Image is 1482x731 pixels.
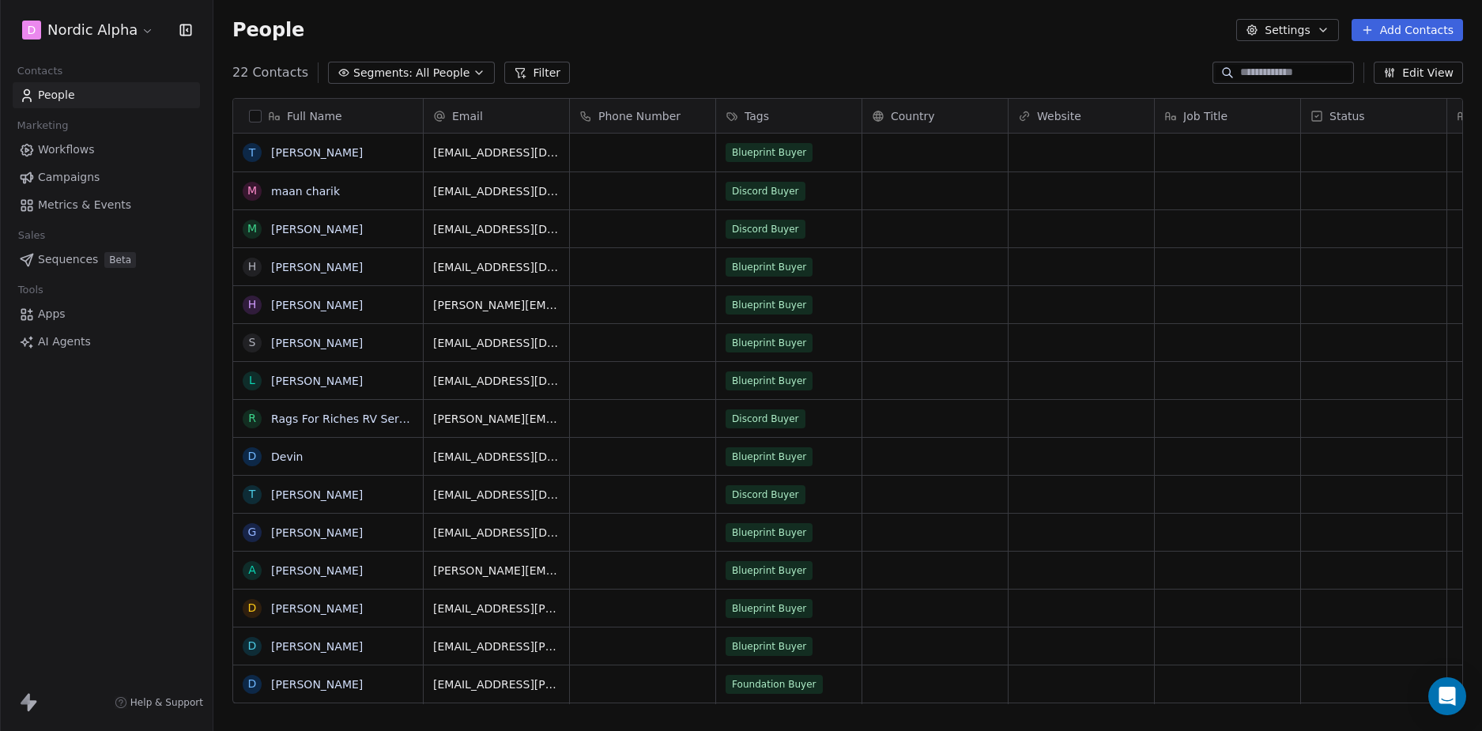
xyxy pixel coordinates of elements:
span: Nordic Alpha [47,20,138,40]
span: [EMAIL_ADDRESS][DOMAIN_NAME] [433,525,560,541]
span: Discord Buyer [726,485,805,504]
button: Edit View [1374,62,1463,84]
span: [PERSON_NAME][EMAIL_ADDRESS][DOMAIN_NAME] [433,297,560,313]
div: s [249,334,256,351]
button: Settings [1236,19,1338,41]
a: [PERSON_NAME] [271,678,363,691]
span: [EMAIL_ADDRESS][DOMAIN_NAME] [433,183,560,199]
span: Full Name [287,108,342,124]
span: [PERSON_NAME][EMAIL_ADDRESS][PERSON_NAME][DOMAIN_NAME] [433,411,560,427]
div: grid [233,134,424,704]
div: Job Title [1155,99,1300,133]
div: Phone Number [570,99,715,133]
div: D [248,448,257,465]
span: Sequences [38,251,98,268]
span: [EMAIL_ADDRESS][PERSON_NAME][DOMAIN_NAME] [433,601,560,616]
span: Blueprint Buyer [726,561,813,580]
button: Add Contacts [1352,19,1463,41]
span: Blueprint Buyer [726,637,813,656]
span: Help & Support [130,696,203,709]
span: [EMAIL_ADDRESS][DOMAIN_NAME] [433,373,560,389]
div: Full Name [233,99,423,133]
div: T [249,145,256,161]
span: Tags [745,108,769,124]
div: T [249,486,256,503]
span: Contacts [10,59,70,83]
div: Website [1009,99,1154,133]
span: Campaigns [38,169,100,186]
div: Status [1301,99,1446,133]
a: [PERSON_NAME] [271,223,363,236]
a: [PERSON_NAME] [271,146,363,159]
a: Metrics & Events [13,192,200,218]
div: D [248,600,257,616]
span: Blueprint Buyer [726,599,813,618]
button: Filter [504,62,570,84]
a: [PERSON_NAME] [271,640,363,653]
span: Segments: [353,65,413,81]
a: Help & Support [115,696,203,709]
div: D [248,638,257,654]
a: [PERSON_NAME] [271,375,363,387]
div: m [247,183,257,199]
div: D [248,676,257,692]
span: Discord Buyer [726,409,805,428]
a: SequencesBeta [13,247,200,273]
span: Blueprint Buyer [726,143,813,162]
a: People [13,82,200,108]
span: Apps [38,306,66,322]
span: AI Agents [38,333,91,350]
span: [PERSON_NAME][EMAIL_ADDRESS][PERSON_NAME][DOMAIN_NAME] [433,563,560,578]
span: [EMAIL_ADDRESS][DOMAIN_NAME] [433,145,560,160]
a: [PERSON_NAME] [271,299,363,311]
span: Metrics & Events [38,197,131,213]
span: Job Title [1183,108,1227,124]
div: Tags [716,99,862,133]
div: G [248,524,257,541]
a: [PERSON_NAME] [271,602,363,615]
div: A [248,562,256,578]
span: Marketing [10,114,75,138]
span: [EMAIL_ADDRESS][PERSON_NAME][DOMAIN_NAME] [433,676,560,692]
a: [PERSON_NAME] [271,337,363,349]
span: Blueprint Buyer [726,371,813,390]
a: AI Agents [13,329,200,355]
div: H [248,258,257,275]
span: Blueprint Buyer [726,523,813,542]
a: [PERSON_NAME] [271,564,363,577]
div: L [249,372,255,389]
span: People [38,87,75,104]
span: Blueprint Buyer [726,333,813,352]
div: R [248,410,256,427]
a: [PERSON_NAME] [271,261,363,273]
span: [EMAIL_ADDRESS][DOMAIN_NAME] [433,449,560,465]
span: Sales [11,224,52,247]
span: Phone Number [598,108,681,124]
span: People [232,18,304,42]
a: [PERSON_NAME] [271,526,363,539]
div: H [248,296,257,313]
div: Email [424,99,569,133]
div: Open Intercom Messenger [1428,677,1466,715]
span: Tools [11,278,50,302]
a: Apps [13,301,200,327]
span: D [28,22,36,38]
a: maan charik [271,185,340,198]
span: Email [452,108,483,124]
div: Country [862,99,1008,133]
span: Blueprint Buyer [726,258,813,277]
button: DNordic Alpha [19,17,157,43]
span: Discord Buyer [726,220,805,239]
span: Country [891,108,935,124]
span: [EMAIL_ADDRESS][PERSON_NAME][DOMAIN_NAME] [433,639,560,654]
a: Devin [271,450,303,463]
span: Website [1037,108,1081,124]
span: [EMAIL_ADDRESS][DOMAIN_NAME] [433,487,560,503]
div: M [247,220,257,237]
a: [PERSON_NAME] [271,488,363,501]
a: Rags For Riches RV Service [271,413,421,425]
span: 22 Contacts [232,63,308,82]
span: Blueprint Buyer [726,296,813,315]
span: Beta [104,252,136,268]
span: [EMAIL_ADDRESS][DOMAIN_NAME] [433,335,560,351]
